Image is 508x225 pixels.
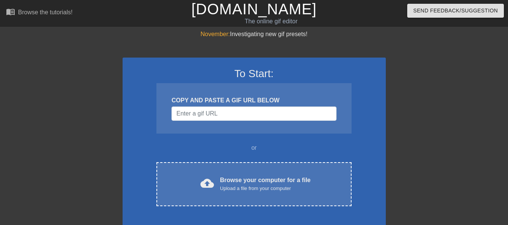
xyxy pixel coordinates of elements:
div: Browse the tutorials! [18,9,73,15]
div: COPY AND PASTE A GIF URL BELOW [171,96,336,105]
input: Username [171,106,336,121]
div: Browse your computer for a file [220,176,311,192]
button: Send Feedback/Suggestion [407,4,504,18]
a: [DOMAIN_NAME] [191,1,317,17]
span: cloud_upload [200,176,214,190]
a: Browse the tutorials! [6,7,73,19]
div: or [142,143,366,152]
span: November: [200,31,230,37]
span: menu_book [6,7,15,16]
div: Investigating new gif presets! [123,30,386,39]
div: The online gif editor [173,17,369,26]
div: Upload a file from your computer [220,185,311,192]
span: Send Feedback/Suggestion [413,6,498,15]
h3: To Start: [132,67,376,80]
